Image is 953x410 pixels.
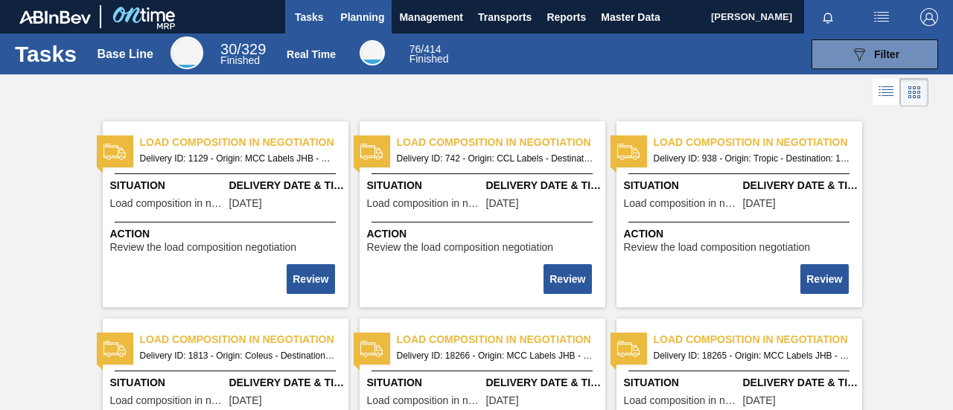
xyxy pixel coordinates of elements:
span: Review the load composition negotiation [624,242,811,253]
img: status [360,338,383,360]
div: Complete task: 2195687 [802,263,850,295]
span: Load composition in negotiation [367,395,482,406]
span: 06/02/2023, [229,395,262,406]
span: Action [367,226,602,242]
span: Filter [874,48,899,60]
div: Base Line [97,48,153,61]
span: Situation [110,375,226,391]
img: status [103,141,126,163]
span: Delivery Date & Time [743,178,858,193]
span: Delivery Date & Time [486,375,602,391]
span: Reports [546,8,586,26]
img: Logout [920,8,938,26]
span: Load composition in negotiation [654,332,862,347]
button: Review [800,264,848,294]
span: Load composition in negotiation [397,135,605,150]
span: Situation [367,375,482,391]
span: Management [399,8,463,26]
span: / 329 [220,41,266,57]
span: 76 [409,43,421,55]
img: status [103,338,126,360]
span: Delivery ID: 18265 - Origin: MCC Labels JHB - Destination: 1SD [654,347,850,364]
span: Delivery ID: 938 - Origin: Tropic - Destination: 1SD [654,150,850,167]
img: status [360,141,383,163]
button: Review [544,264,591,294]
span: Delivery Date & Time [743,375,858,391]
span: Delivery ID: 1129 - Origin: MCC Labels JHB - Destination: 1SD [140,150,337,167]
span: 03/31/2023, [229,198,262,209]
span: 03/13/2023, [743,198,776,209]
span: Action [624,226,858,242]
span: Finished [409,53,449,65]
span: / 414 [409,43,442,55]
span: 30 [220,41,237,57]
span: Load composition in negotiation [624,198,739,209]
span: Delivery ID: 18266 - Origin: MCC Labels JHB - Destination: 1SD [397,347,593,364]
div: Base Line [170,36,203,69]
h1: Tasks [15,45,77,63]
span: Load composition in negotiation [110,395,226,406]
span: Load composition in negotiation [110,198,226,209]
button: Notifications [804,7,852,28]
div: Real Time [409,45,449,64]
span: Delivery Date & Time [486,178,602,193]
div: List Vision [873,78,900,106]
span: 08/20/2025, [486,395,519,406]
span: Load composition in negotiation [397,332,605,347]
span: Load composition in negotiation [367,198,482,209]
span: Load composition in negotiation [140,332,348,347]
img: status [617,141,640,163]
img: userActions [873,8,890,26]
span: Transports [478,8,532,26]
span: Load composition in negotiation [654,135,862,150]
img: status [617,338,640,360]
span: Load composition in negotiation [140,135,348,150]
div: Real Time [360,40,385,65]
span: Tasks [293,8,325,26]
span: Action [110,226,345,242]
span: Finished [220,54,260,66]
img: TNhmsLtSVTkK8tSr43FrP2fwEKptu5GPRR3wAAAABJRU5ErkJggg== [19,10,91,24]
div: Complete task: 2195686 [545,263,593,295]
span: Delivery ID: 742 - Origin: CCL Labels - Destination: 1SD [397,150,593,167]
span: Situation [110,178,226,193]
span: Planning [340,8,384,26]
div: Card Vision [900,78,928,106]
span: Situation [624,178,739,193]
span: Situation [367,178,482,193]
span: Review the load composition negotiation [367,242,554,253]
button: Review [287,264,334,294]
span: Delivery Date & Time [229,375,345,391]
span: Situation [624,375,739,391]
span: Master Data [601,8,660,26]
div: Base Line [220,43,266,65]
span: Review the load composition negotiation [110,242,297,253]
button: Filter [812,39,938,69]
div: Complete task: 2195685 [288,263,336,295]
span: 08/16/2025, [743,395,776,406]
span: 01/27/2023, [486,198,519,209]
span: Delivery Date & Time [229,178,345,193]
span: Load composition in negotiation [624,395,739,406]
div: Real Time [287,48,336,60]
span: Delivery ID: 1813 - Origin: Coleus - Destination: 1SD [140,347,337,364]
